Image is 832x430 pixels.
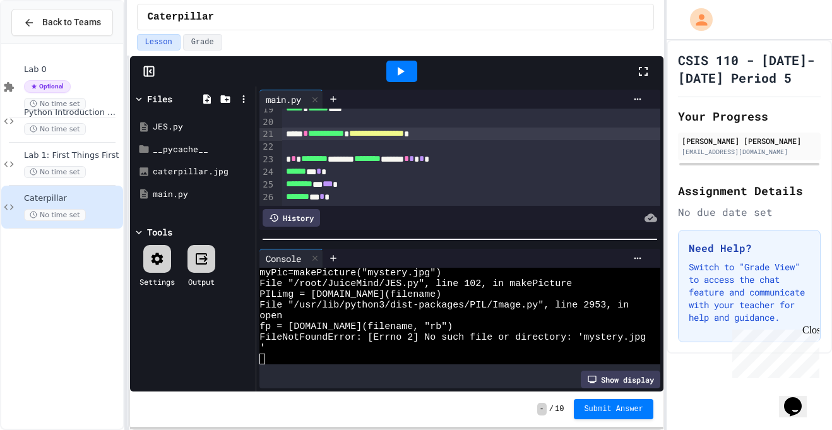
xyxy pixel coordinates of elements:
span: Lab 1: First Things First [24,150,121,161]
div: Output [188,276,215,287]
div: [PERSON_NAME] [PERSON_NAME] [682,135,817,146]
div: caterpillar.jpg [153,165,251,178]
span: No time set [24,166,86,178]
span: Optional [24,80,71,93]
div: 26 [259,191,275,204]
span: Caterpillar [24,193,121,204]
div: Files [147,92,172,105]
div: My Account [677,5,716,34]
span: ' [259,343,265,354]
div: 19 [259,104,275,116]
span: open [259,311,282,321]
span: PILimg = [DOMAIN_NAME](filename) [259,289,441,300]
div: __pycache__ [153,143,251,156]
span: Lab 0 [24,64,121,75]
span: File "/usr/lib/python3/dist-packages/PIL/Image.py", line 2953, in [259,300,629,311]
div: History [263,209,320,227]
div: main.py [259,90,323,109]
span: No time set [24,123,86,135]
div: Console [259,249,323,268]
div: Show display [581,371,660,388]
div: JES.py [153,121,251,133]
span: FileNotFoundError: [Errno 2] No such file or directory: 'mystery.jpg [259,332,646,343]
button: Lesson [137,34,181,51]
button: Grade [183,34,222,51]
div: 23 [259,153,275,166]
div: No due date set [678,205,821,220]
button: Submit Answer [574,399,653,419]
span: myPic=makePicture("mystery.jpg") [259,268,441,278]
h2: Assignment Details [678,182,821,200]
div: Settings [140,276,175,287]
span: Python Introduction Practice [24,107,121,118]
div: 21 [259,128,275,141]
iframe: chat widget [727,325,819,378]
span: / [549,404,554,414]
div: 22 [259,141,275,153]
span: - [537,403,547,415]
div: 25 [259,179,275,191]
div: Chat with us now!Close [5,5,87,80]
div: Tools [147,225,172,239]
div: main.py [259,93,307,106]
iframe: chat widget [779,379,819,417]
h1: CSIS 110 - [DATE]-[DATE] Period 5 [678,51,821,87]
p: Switch to "Grade View" to access the chat feature and communicate with your teacher for help and ... [689,261,810,324]
h2: Your Progress [678,107,821,125]
span: No time set [24,98,86,110]
span: Back to Teams [42,16,101,29]
span: File "/root/JuiceMind/JES.py", line 102, in makePicture [259,278,572,289]
span: 10 [555,404,564,414]
button: Back to Teams [11,9,113,36]
div: [EMAIL_ADDRESS][DOMAIN_NAME] [682,147,817,157]
span: Submit Answer [584,404,643,414]
div: main.py [153,188,251,201]
span: Caterpillar [148,9,215,25]
div: Console [259,252,307,265]
span: fp = [DOMAIN_NAME](filename, "rb") [259,321,453,332]
span: No time set [24,209,86,221]
div: 20 [259,116,275,129]
h3: Need Help? [689,241,810,256]
div: 24 [259,166,275,179]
